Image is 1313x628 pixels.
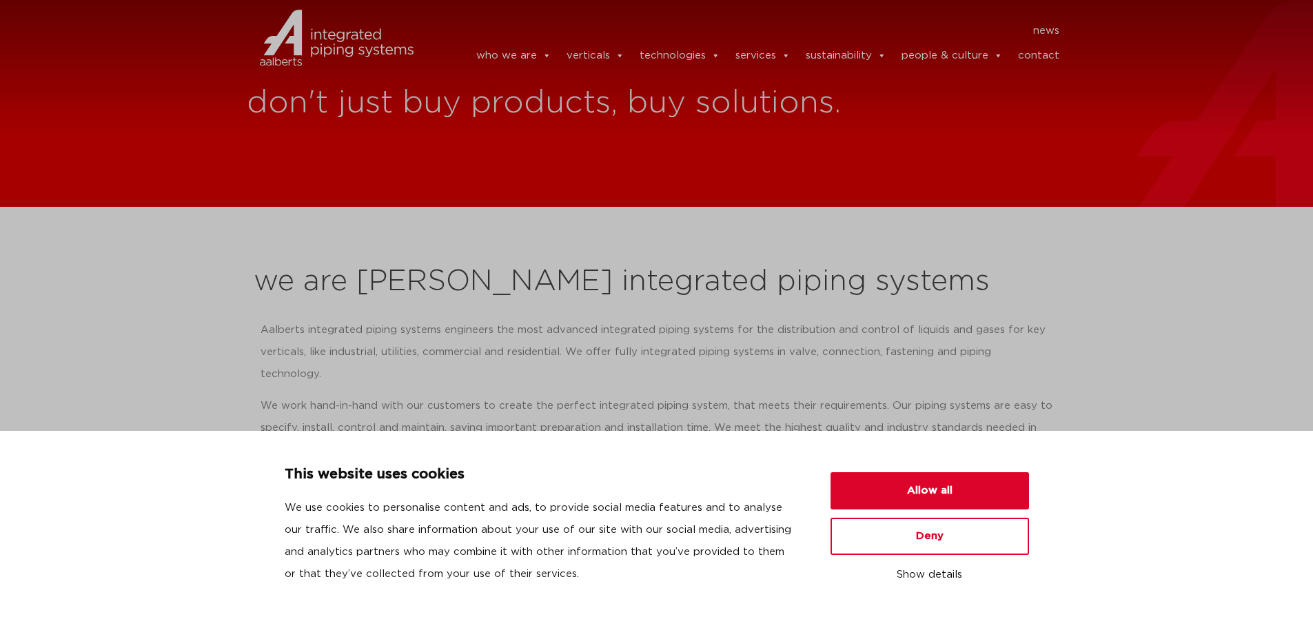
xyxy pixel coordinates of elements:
button: Allow all [831,472,1029,509]
a: people & culture [902,42,1003,70]
a: who we are [476,42,551,70]
a: verticals [567,42,624,70]
p: This website uses cookies [285,464,797,486]
nav: Menu [434,20,1060,42]
a: contact [1018,42,1059,70]
h2: we are [PERSON_NAME] integrated piping systems [254,265,1060,298]
a: sustainability [806,42,886,70]
p: Aalberts integrated piping systems engineers the most advanced integrated piping systems for the ... [261,319,1053,385]
button: Deny [831,518,1029,555]
a: technologies [640,42,720,70]
p: We work hand-in-hand with our customers to create the perfect integrated piping system, that meet... [261,395,1053,461]
a: services [735,42,791,70]
button: Show details [831,563,1029,587]
a: news [1033,20,1059,42]
p: We use cookies to personalise content and ads, to provide social media features and to analyse ou... [285,497,797,585]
